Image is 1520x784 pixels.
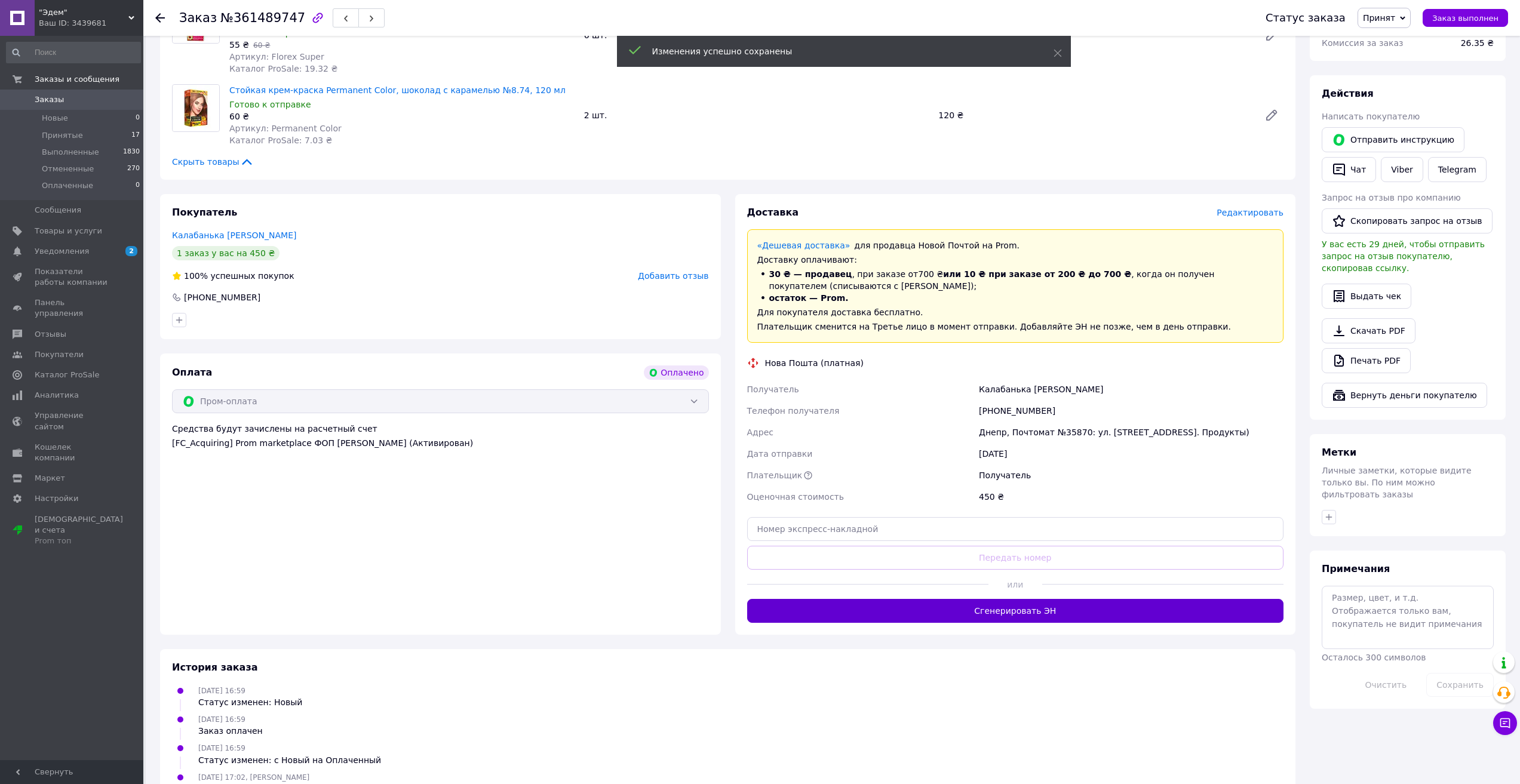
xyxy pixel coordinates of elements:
input: Номер экспресс-накладной [747,517,1284,541]
a: Печать PDF [1322,348,1411,373]
span: Маркет [35,473,65,484]
div: Доставку оплачивают: [757,254,1274,266]
div: Плательщик сменится на Третье лицо в момент отправки. Добавляйте ЭН не позже, чем в день отправки. [757,321,1274,333]
div: Оплачено [644,365,708,380]
span: Настройки [35,493,78,504]
span: остаток — Prom. [769,293,849,303]
a: Viber [1381,157,1423,182]
span: Покупатели [35,349,84,360]
div: Статус изменен: Новый [198,696,302,708]
span: Доставка [747,207,799,218]
span: Отмененные [42,164,94,174]
span: 55 ₴ [229,40,249,50]
button: Сгенерировать ЭН [747,599,1284,623]
span: или 10 ₴ при заказе от 200 ₴ до 700 ₴ [943,269,1131,279]
button: Вернуть деньги покупателю [1322,383,1487,408]
div: 450 ₴ [977,486,1286,508]
span: №361489747 [220,11,305,25]
span: Получатель [747,385,799,394]
button: Заказ выполнен [1423,9,1508,27]
span: [DATE] 16:59 [198,715,245,724]
span: Готово к отправке [229,100,311,109]
span: Артикул: Permanent Color [229,124,342,133]
span: или [988,579,1042,591]
li: , при заказе от 700 ₴ , когда он получен покупателем (списываются с [PERSON_NAME]); [757,268,1274,292]
span: Выполненные [42,147,99,158]
div: Статус изменен: с Новый на Оплаченный [198,754,381,766]
span: Скрыть товары [172,156,254,168]
div: Для покупателя доставка бесплатно. [757,306,1274,318]
button: Выдать чек [1322,284,1411,309]
span: [DATE] 16:59 [198,687,245,695]
span: Каталог ProSale: 19.32 ₴ [229,64,337,73]
span: Каталог ProSale: 7.03 ₴ [229,136,332,145]
span: Артикул: Florex Super [229,52,324,62]
span: 60 ₴ [253,41,270,50]
span: 1830 [123,147,140,158]
span: Добавить отзыв [638,271,708,281]
span: Кошелек компании [35,442,110,463]
span: Панель управления [35,297,110,319]
span: Комиссия за заказ [1322,38,1404,48]
div: 1 заказ у вас на 450 ₴ [172,246,280,260]
span: Новые [42,113,68,124]
span: Адрес [747,428,773,437]
div: Заказ оплачен [198,725,263,737]
span: Принятые [42,130,83,141]
span: Заказы [35,94,64,105]
span: Оплаченные [42,180,93,191]
div: Средства будут зачислены на расчетный счет [172,423,709,449]
div: успешных покупок [172,270,294,282]
div: Ваш ID: 3439681 [39,18,143,29]
span: 26.35 ₴ [1461,38,1494,48]
span: "Эдем" [39,7,128,18]
span: Каталог ProSale [35,370,99,380]
div: Днепр, Почтомат №35870: ул. [STREET_ADDRESS]. Продукты) [977,422,1286,443]
a: Калабанька [PERSON_NAME] [172,230,296,240]
div: для продавца Новой Почтой на Prom. [757,239,1274,251]
span: 17 [131,130,140,141]
a: Редактировать [1260,103,1283,127]
span: Заказы и сообщения [35,74,119,85]
span: 0 [136,180,140,191]
span: Заказ [179,11,217,25]
button: Скопировать запрос на отзыв [1322,208,1493,233]
span: Принят [1363,13,1395,23]
span: Редактировать [1217,208,1283,217]
span: Сообщения [35,205,81,216]
img: Стойкая крем-краска Permanent Color, шоколад с карамелью №8.74, 120 мл [173,85,219,131]
span: Личные заметки, которые видите только вы. По ним можно фильтровать заказы [1322,466,1472,499]
a: «Дешевая доставка» [757,241,850,250]
span: Действия [1322,88,1374,99]
div: [PHONE_NUMBER] [977,400,1286,422]
span: [DATE] 17:02, [PERSON_NAME] [198,773,309,782]
div: Статус заказа [1266,12,1346,24]
span: Показатели работы компании [35,266,110,288]
div: [PHONE_NUMBER] [183,291,262,303]
button: Чат [1322,157,1376,182]
div: Вернуться назад [155,12,165,24]
span: Осталось 300 символов [1322,653,1426,662]
span: 270 [127,164,140,174]
button: Чат с покупателем [1493,711,1517,735]
span: 0 [136,113,140,124]
div: Изменения успешно сохранены [652,45,1024,57]
a: Стойкая крем-краска Permanent Color, шоколад с карамелью №8.74, 120 мл [229,85,566,95]
div: [DATE] [977,443,1286,465]
div: Prom топ [35,536,123,546]
span: Оплата [172,367,212,378]
span: История заказа [172,662,258,673]
div: 2 шт. [579,107,934,124]
span: Написать покупателю [1322,112,1420,121]
span: Примечания [1322,563,1390,574]
span: Оценочная стоимость [747,492,845,502]
a: Скачать PDF [1322,318,1415,343]
div: Калабанька [PERSON_NAME] [977,379,1286,400]
span: Дата отправки [747,449,813,459]
span: Аналитика [35,390,79,401]
input: Поиск [6,42,141,63]
div: Нова Пошта (платная) [762,357,867,369]
span: Плательщик [747,471,803,480]
button: Отправить инструкцию [1322,127,1464,152]
a: Telegram [1428,157,1487,182]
